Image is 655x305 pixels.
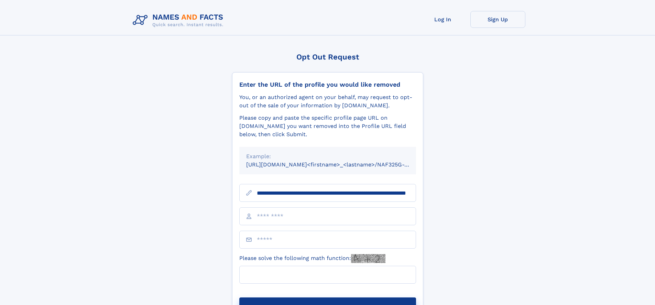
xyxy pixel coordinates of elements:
[239,114,416,139] div: Please copy and paste the specific profile page URL on [DOMAIN_NAME] you want removed into the Pr...
[130,11,229,30] img: Logo Names and Facts
[415,11,470,28] a: Log In
[239,81,416,88] div: Enter the URL of the profile you would like removed
[239,254,385,263] label: Please solve the following math function:
[239,93,416,110] div: You, or an authorized agent on your behalf, may request to opt-out of the sale of your informatio...
[232,53,423,61] div: Opt Out Request
[246,161,429,168] small: [URL][DOMAIN_NAME]<firstname>_<lastname>/NAF325G-xxxxxxxx
[246,152,409,161] div: Example:
[470,11,525,28] a: Sign Up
